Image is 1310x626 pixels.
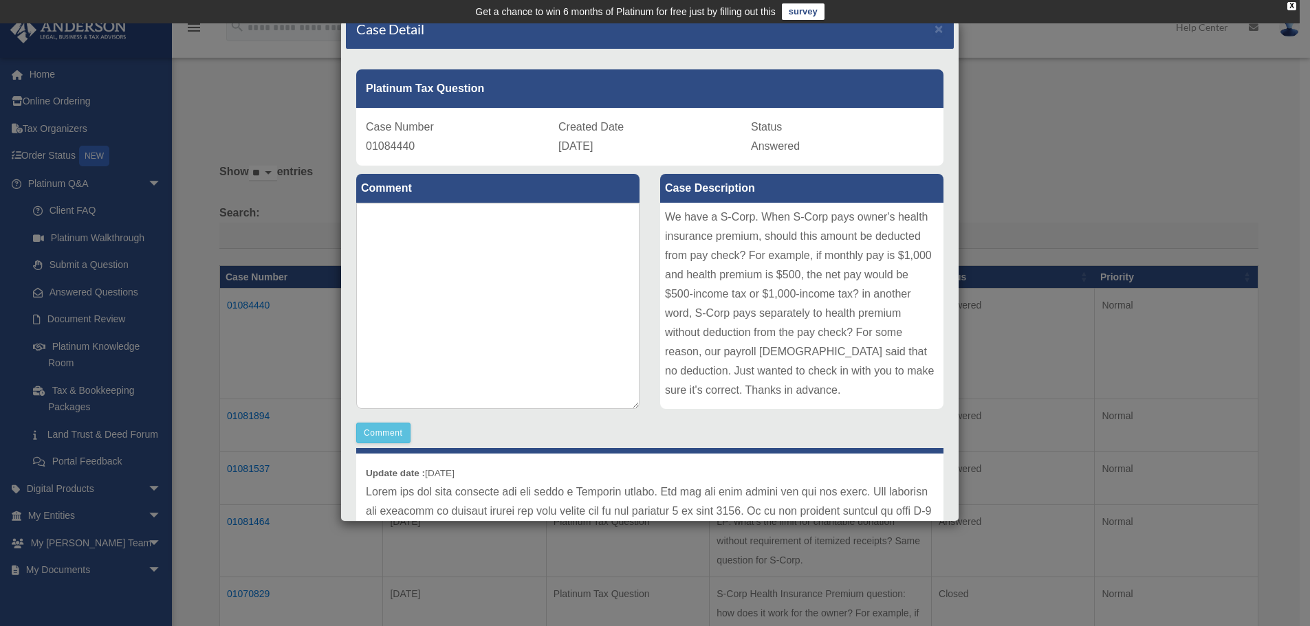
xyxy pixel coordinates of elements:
[1287,2,1296,10] div: close
[356,69,943,108] div: Platinum Tax Question
[356,19,424,38] h4: Case Detail
[366,468,455,478] small: [DATE]
[751,140,800,152] span: Answered
[751,121,782,133] span: Status
[366,140,415,152] span: 01084440
[558,140,593,152] span: [DATE]
[475,3,776,20] div: Get a chance to win 6 months of Platinum for free just by filling out this
[782,3,825,20] a: survey
[660,203,943,409] div: We have a S-Corp. When S-Corp pays owner's health insurance premium, should this amount be deduct...
[935,21,943,36] span: ×
[356,174,640,203] label: Comment
[366,121,434,133] span: Case Number
[558,121,624,133] span: Created Date
[660,174,943,203] label: Case Description
[935,21,943,36] button: Close
[356,423,411,443] button: Comment
[366,468,425,478] b: Update date :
